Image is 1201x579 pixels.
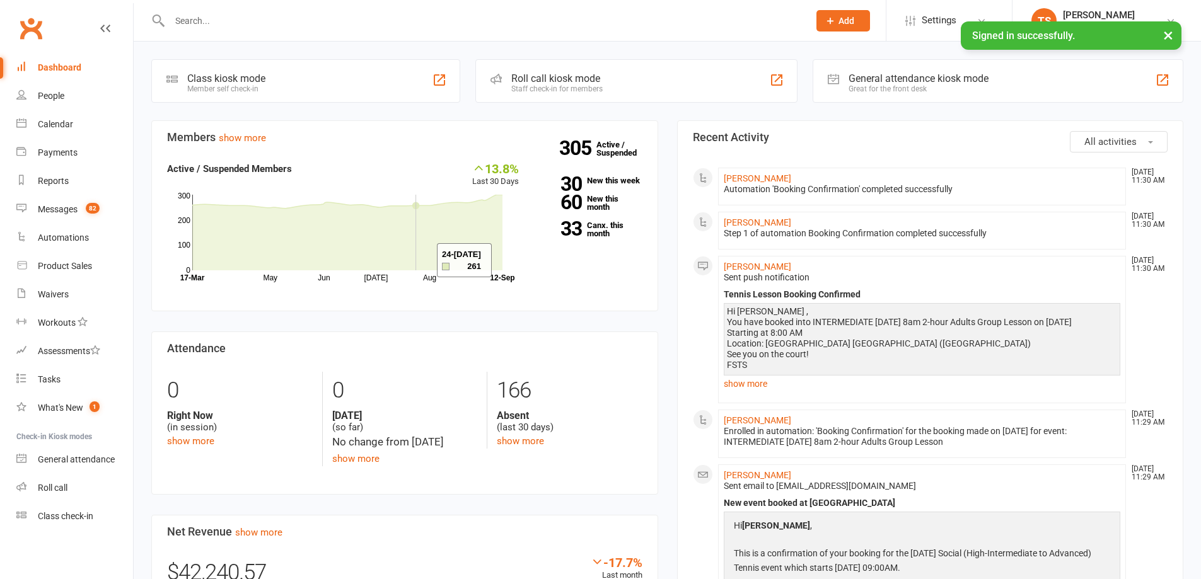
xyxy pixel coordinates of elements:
[167,163,292,175] strong: Active / Suspended Members
[16,224,133,252] a: Automations
[724,184,1121,195] div: Automation 'Booking Confirmation' completed successfully
[724,481,916,491] span: Sent email to [EMAIL_ADDRESS][DOMAIN_NAME]
[16,195,133,224] a: Messages 82
[38,483,67,493] div: Roll call
[167,131,642,144] h3: Members
[16,139,133,167] a: Payments
[497,410,642,433] div: (last 30 days)
[38,176,69,186] div: Reports
[16,337,133,365] a: Assessments
[38,119,73,129] div: Calendar
[596,131,652,166] a: 305Active / Suspended
[724,426,1121,447] div: Enrolled in automation: 'Booking Confirmation' for the booking made on [DATE] for event: INTERMED...
[538,219,582,238] strong: 33
[16,474,133,502] a: Roll call
[1157,21,1180,49] button: ×
[38,232,89,243] div: Automations
[472,161,519,188] div: Last 30 Days
[167,525,642,538] h3: Net Revenue
[38,62,81,72] div: Dashboard
[235,527,282,538] a: show more
[849,84,989,93] div: Great for the front desk
[38,454,115,464] div: General attendance
[1125,410,1167,427] time: [DATE] 11:29 AM
[219,132,266,144] a: show more
[724,272,809,282] span: Sent push notification
[724,261,791,272] a: [PERSON_NAME]
[167,410,313,433] div: (in session)
[511,72,603,84] div: Roll call kiosk mode
[538,176,642,185] a: 30New this week
[16,82,133,110] a: People
[693,131,1168,144] h3: Recent Activity
[724,375,1121,393] a: show more
[38,204,78,214] div: Messages
[497,410,642,421] strong: Absent
[167,372,313,410] div: 0
[1125,465,1167,481] time: [DATE] 11:29 AM
[38,91,64,101] div: People
[332,372,477,410] div: 0
[15,13,47,44] a: Clubworx
[166,12,800,30] input: Search...
[724,173,791,183] a: [PERSON_NAME]
[816,10,870,32] button: Add
[16,110,133,139] a: Calendar
[724,289,1121,300] div: Tennis Lesson Booking Confirmed
[16,54,133,82] a: Dashboard
[38,403,83,413] div: What's New
[38,374,61,384] div: Tasks
[38,318,76,328] div: Workouts
[16,252,133,280] a: Product Sales
[16,502,133,530] a: Class kiosk mode
[472,161,519,175] div: 13.8%
[167,410,313,421] strong: Right Now
[90,401,100,412] span: 1
[1125,168,1167,185] time: [DATE] 11:30 AM
[972,30,1075,42] span: Signed in successfully.
[38,346,100,356] div: Assessments
[538,193,582,212] strong: 60
[187,84,265,93] div: Member self check-in
[167,435,214,447] a: show more
[332,410,477,421] strong: [DATE]
[332,453,380,464] a: show more
[538,195,642,211] a: 60New this month
[1084,136,1137,147] span: All activities
[727,306,1118,370] div: Hi [PERSON_NAME] , You have booked into INTERMEDIATE [DATE] 8am 2-hour Adults Group Lesson on [DA...
[86,203,100,214] span: 82
[16,394,133,422] a: What's New1
[16,365,133,394] a: Tasks
[16,445,133,474] a: General attendance kiosk mode
[838,16,854,26] span: Add
[38,261,92,271] div: Product Sales
[731,519,1114,536] p: Hi ,
[38,511,93,521] div: Class check-in
[38,147,78,158] div: Payments
[559,139,596,158] strong: 305
[38,289,69,299] div: Waivers
[497,435,544,447] a: show more
[538,221,642,238] a: 33Canx. this month
[1031,8,1057,33] div: TS
[538,175,582,193] strong: 30
[1063,9,1148,21] div: [PERSON_NAME]
[497,372,642,410] div: 166
[849,72,989,84] div: General attendance kiosk mode
[724,228,1121,239] div: Step 1 of automation Booking Confirmation completed successfully
[724,415,791,425] a: [PERSON_NAME]
[742,520,810,530] strong: [PERSON_NAME]
[724,498,1121,508] div: New event booked at [GEOGRAPHIC_DATA]
[167,342,642,355] h3: Attendance
[724,470,791,480] a: [PERSON_NAME]
[511,84,603,93] div: Staff check-in for members
[1070,131,1168,152] button: All activities
[1063,21,1148,32] div: [GEOGRAPHIC_DATA]
[731,546,1114,578] p: This is a confirmation of your booking for the [DATE] Social (High-Intermediate to Advanced) Tenn...
[332,433,477,450] div: No change from [DATE]
[591,555,642,569] div: -17.7%
[187,72,265,84] div: Class kiosk mode
[1125,212,1167,229] time: [DATE] 11:30 AM
[16,309,133,337] a: Workouts
[16,280,133,309] a: Waivers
